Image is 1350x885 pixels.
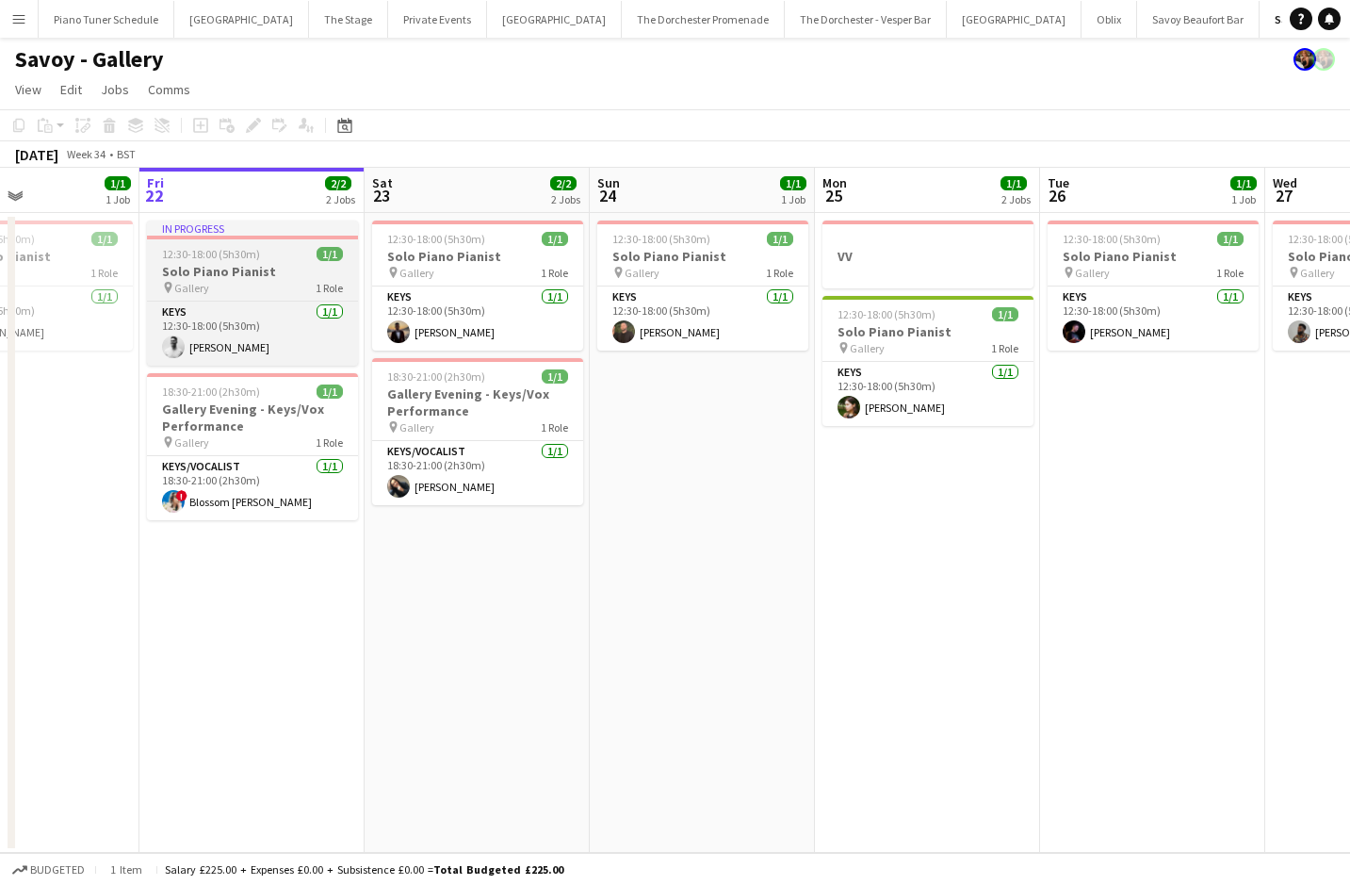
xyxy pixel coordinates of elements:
span: 1 Role [316,435,343,450]
span: 1/1 [317,247,343,261]
div: BST [117,147,136,161]
h3: Gallery Evening - Keys/Vox Performance [147,401,358,434]
button: Savoy Beaufort Bar [1137,1,1260,38]
span: 1/1 [1000,176,1027,190]
button: Budgeted [9,860,88,880]
span: 1/1 [317,385,343,399]
h3: Gallery Evening - Keys/Vox Performance [372,385,583,419]
app-card-role: Keys/Vocalist1/118:30-21:00 (2h30m)!Blossom [PERSON_NAME] [147,456,358,520]
span: 2/2 [325,176,351,190]
app-job-card: 12:30-18:00 (5h30m)1/1Solo Piano Pianist Gallery1 RoleKeys1/112:30-18:00 (5h30m)[PERSON_NAME] [597,221,808,351]
div: 2 Jobs [551,192,580,206]
h3: Solo Piano Pianist [822,323,1033,340]
span: 1 Role [766,266,793,280]
app-job-card: In progress12:30-18:00 (5h30m)1/1Solo Piano Pianist Gallery1 RoleKeys1/112:30-18:00 (5h30m)[PERSO... [147,221,358,366]
div: 1 Job [781,192,805,206]
span: 12:30-18:00 (5h30m) [162,247,260,261]
span: 27 [1270,185,1297,206]
app-job-card: 12:30-18:00 (5h30m)1/1Solo Piano Pianist Gallery1 RoleKeys1/112:30-18:00 (5h30m)[PERSON_NAME] [1048,221,1259,351]
span: 12:30-18:00 (5h30m) [612,232,710,246]
button: The Stage [309,1,388,38]
button: [GEOGRAPHIC_DATA] [487,1,622,38]
span: 2/2 [550,176,577,190]
span: View [15,81,41,98]
button: Private Events [388,1,487,38]
a: Jobs [93,77,137,102]
span: Gallery [174,435,209,450]
span: 1/1 [1217,232,1244,246]
app-user-avatar: Rosie Skuse [1312,48,1335,71]
span: 1/1 [542,232,568,246]
app-job-card: VV [822,221,1033,288]
button: Oblix [1082,1,1137,38]
app-job-card: 12:30-18:00 (5h30m)1/1Solo Piano Pianist Gallery1 RoleKeys1/112:30-18:00 (5h30m)[PERSON_NAME] [372,221,583,351]
h1: Savoy - Gallery [15,45,164,74]
span: 1 Role [316,281,343,295]
span: Edit [60,81,82,98]
h3: Solo Piano Pianist [597,248,808,265]
span: Gallery [850,341,885,355]
span: Wed [1273,174,1297,191]
span: Mon [822,174,847,191]
div: Salary £225.00 + Expenses £0.00 + Subsistence £0.00 = [165,862,563,877]
span: 1 item [104,862,149,877]
app-card-role: Keys/Vocalist1/118:30-21:00 (2h30m)[PERSON_NAME] [372,441,583,505]
span: Gallery [1300,266,1335,280]
app-card-role: Keys1/112:30-18:00 (5h30m)[PERSON_NAME] [597,287,808,351]
div: In progress [147,221,358,236]
button: [GEOGRAPHIC_DATA] [947,1,1082,38]
app-card-role: Keys1/112:30-18:00 (5h30m)[PERSON_NAME] [822,362,1033,426]
h3: VV [822,248,1033,265]
span: 1/1 [767,232,793,246]
span: Sun [597,174,620,191]
span: Gallery [399,420,434,434]
span: 1 Role [1216,266,1244,280]
span: 1 Role [90,266,118,280]
span: 1/1 [542,369,568,384]
app-card-role: Keys1/112:30-18:00 (5h30m)[PERSON_NAME] [147,302,358,366]
h3: Solo Piano Pianist [1048,248,1259,265]
span: Budgeted [30,863,85,877]
span: 25 [820,185,847,206]
div: 2 Jobs [1001,192,1031,206]
span: 1/1 [105,176,131,190]
span: 1/1 [780,176,806,190]
span: 24 [594,185,620,206]
span: 1 Role [991,341,1018,355]
a: Edit [53,77,89,102]
span: 26 [1045,185,1069,206]
span: ! [176,490,187,501]
span: 1 Role [541,420,568,434]
button: [GEOGRAPHIC_DATA] [174,1,309,38]
span: Week 34 [62,147,109,161]
span: Gallery [399,266,434,280]
app-user-avatar: Rosie Skuse [1293,48,1316,71]
app-job-card: 18:30-21:00 (2h30m)1/1Gallery Evening - Keys/Vox Performance Gallery1 RoleKeys/Vocalist1/118:30-2... [372,358,583,505]
span: Jobs [101,81,129,98]
div: 2 Jobs [326,192,355,206]
h3: Solo Piano Pianist [147,263,358,280]
span: Gallery [174,281,209,295]
div: 1 Job [106,192,130,206]
div: 1 Job [1231,192,1256,206]
span: 1/1 [992,307,1018,321]
span: 1/1 [1230,176,1257,190]
span: 12:30-18:00 (5h30m) [838,307,935,321]
app-job-card: 18:30-21:00 (2h30m)1/1Gallery Evening - Keys/Vox Performance Gallery1 RoleKeys/Vocalist1/118:30-2... [147,373,358,520]
app-job-card: 12:30-18:00 (5h30m)1/1Solo Piano Pianist Gallery1 RoleKeys1/112:30-18:00 (5h30m)[PERSON_NAME] [822,296,1033,426]
span: Sat [372,174,393,191]
a: Comms [140,77,198,102]
h3: Solo Piano Pianist [372,248,583,265]
button: Piano Tuner Schedule [39,1,174,38]
button: The Dorchester - Vesper Bar [785,1,947,38]
a: View [8,77,49,102]
div: [DATE] [15,145,58,164]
